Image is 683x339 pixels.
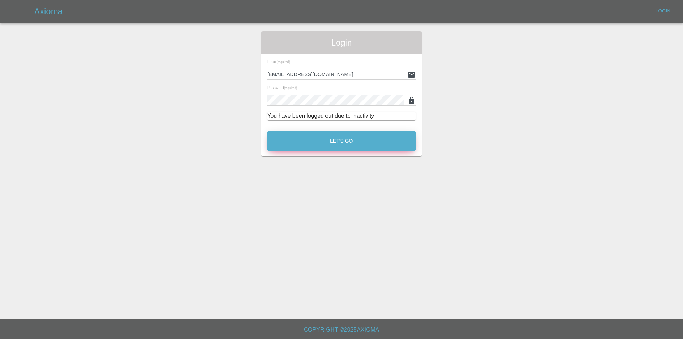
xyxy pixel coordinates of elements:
div: You have been logged out due to inactivity [267,112,416,120]
span: Login [267,37,416,48]
button: Let's Go [267,131,416,151]
a: Login [652,6,674,17]
h6: Copyright © 2025 Axioma [6,325,677,335]
span: Email [267,59,290,64]
small: (required) [277,60,290,64]
small: (required) [284,86,297,90]
h5: Axioma [34,6,63,17]
span: Password [267,85,297,90]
